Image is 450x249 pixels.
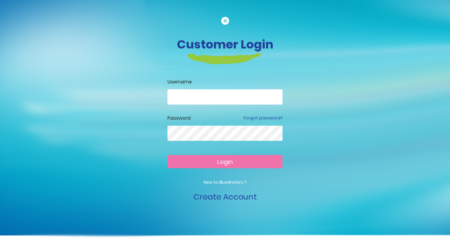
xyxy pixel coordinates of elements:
[167,115,191,122] label: Password
[221,17,229,25] img: cancel
[244,115,283,121] a: Forgot password?
[167,179,283,185] p: New to BlueWaters ?
[194,191,257,202] a: Create Account
[217,158,233,166] span: Login
[167,155,283,168] button: Login
[167,78,283,85] label: Username
[187,53,263,64] img: login-heading-border.png
[42,37,408,51] h3: Customer Login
